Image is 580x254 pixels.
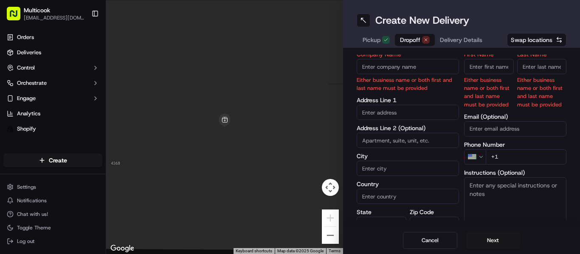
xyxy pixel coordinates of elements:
[357,209,406,215] label: State
[5,186,68,201] a: 📗Knowledge Base
[3,76,102,90] button: Orchestrate
[3,92,102,105] button: Engage
[8,123,22,140] img: Wisdom Oko
[8,146,22,163] img: Wisdom Oko
[17,197,47,204] span: Notifications
[92,154,95,161] span: •
[17,64,35,72] span: Control
[3,122,102,136] a: Shopify
[357,153,459,159] label: City
[410,217,459,232] input: Enter zip code
[8,8,25,25] img: Nash
[357,105,459,120] input: Enter address
[3,31,102,44] a: Orders
[38,81,139,89] div: Start new chat
[17,132,24,139] img: 1736555255976-a54dd68f-1ca7-489b-9aae-adbdc363a1c4
[26,154,90,161] span: Wisdom [PERSON_NAME]
[486,149,566,165] input: Enter phone number
[17,211,48,218] span: Chat with us!
[17,79,47,87] span: Orchestrate
[440,36,482,44] span: Delivery Details
[517,59,567,74] input: Enter last name
[363,36,380,44] span: Pickup
[464,76,514,109] p: Either business name or both first and last name must be provided
[97,154,114,161] span: [DATE]
[357,97,459,103] label: Address Line 1
[17,224,51,231] span: Toggle Theme
[22,55,153,64] input: Got a question? Start typing here...
[60,191,103,198] a: Powered byPylon
[92,131,95,138] span: •
[357,217,406,232] input: Enter state
[329,248,341,253] a: Terms (opens in new tab)
[507,33,566,47] button: Swap locations
[375,14,469,27] h1: Create New Delivery
[357,161,459,176] input: Enter city
[8,34,155,47] p: Welcome 👋
[464,59,514,74] input: Enter first name
[3,107,102,120] a: Analytics
[464,170,566,176] label: Instructions (Optional)
[464,121,566,137] input: Enter email address
[26,131,90,138] span: Wisdom [PERSON_NAME]
[108,243,136,254] img: Google
[400,36,420,44] span: Dropoff
[3,195,102,207] button: Notifications
[24,14,84,21] button: [EMAIL_ADDRESS][DOMAIN_NAME]
[3,46,102,59] a: Deliveries
[8,81,24,96] img: 1736555255976-a54dd68f-1ca7-489b-9aae-adbdc363a1c4
[464,51,514,57] label: First Name
[466,232,520,249] button: Next
[17,238,34,245] span: Log out
[3,181,102,193] button: Settings
[410,209,459,215] label: Zip Code
[357,59,459,74] input: Enter company name
[511,36,552,44] span: Swap locations
[97,131,114,138] span: [DATE]
[144,84,155,94] button: Start new chat
[357,125,459,131] label: Address Line 2 (Optional)
[357,133,459,148] input: Apartment, suite, unit, etc.
[84,191,103,198] span: Pylon
[17,110,40,117] span: Analytics
[3,208,102,220] button: Chat with us!
[277,248,324,253] span: Map data ©2025 Google
[357,51,459,57] label: Company Name
[517,76,567,109] p: Either business name or both first and last name must be provided
[322,209,339,226] button: Zoom in
[8,110,57,117] div: Past conversations
[3,61,102,75] button: Control
[17,155,24,162] img: 1736555255976-a54dd68f-1ca7-489b-9aae-adbdc363a1c4
[108,243,136,254] a: Open this area in Google Maps (opens a new window)
[17,95,36,102] span: Engage
[3,154,102,167] button: Create
[357,189,459,204] input: Enter country
[7,126,14,132] img: Shopify logo
[357,76,459,92] p: Either business name or both first and last name must be provided
[18,81,33,96] img: 8571987876998_91fb9ceb93ad5c398215_72.jpg
[24,6,50,14] button: Multicook
[517,51,567,57] label: Last Name
[17,125,36,133] span: Shopify
[17,184,36,190] span: Settings
[322,179,339,196] button: Map camera controls
[3,142,102,156] div: Favorites
[3,235,102,247] button: Log out
[464,142,566,148] label: Phone Number
[38,89,117,96] div: We're available if you need us!
[464,114,566,120] label: Email (Optional)
[49,156,67,165] span: Create
[132,109,155,119] button: See all
[236,248,272,254] button: Keyboard shortcuts
[403,232,457,249] button: Cancel
[3,222,102,234] button: Toggle Theme
[68,186,140,201] a: 💻API Documentation
[322,227,339,244] button: Zoom out
[17,33,34,41] span: Orders
[3,3,88,24] button: Multicook[EMAIL_ADDRESS][DOMAIN_NAME]
[17,49,41,56] span: Deliveries
[357,181,459,187] label: Country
